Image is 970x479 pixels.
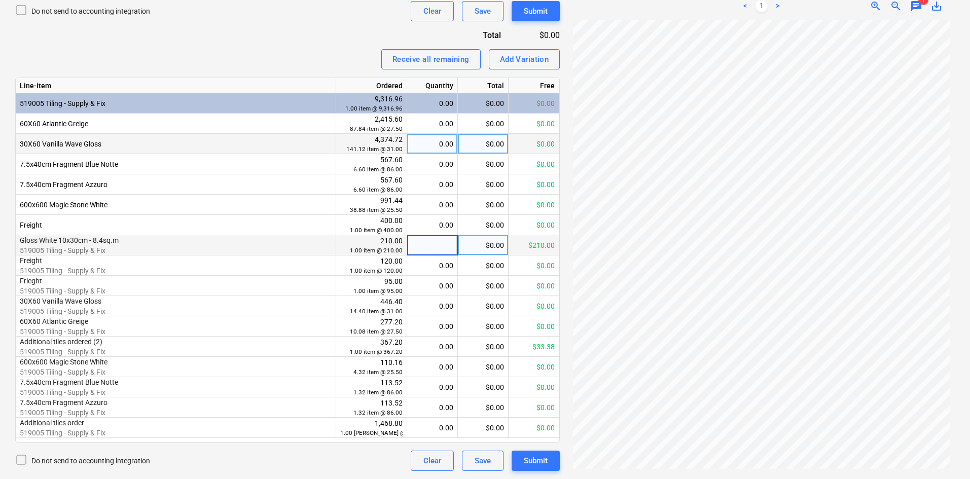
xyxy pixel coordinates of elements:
div: 2,415.60 [340,115,403,133]
div: Clear [423,5,441,18]
div: $0.00 [509,397,559,418]
div: $0.00 [509,134,559,154]
div: 0.00 [411,255,453,276]
div: 0.00 [411,357,453,377]
div: Receive all remaining [392,53,470,66]
div: $0.00 [509,377,559,397]
div: 0.00 [411,134,453,154]
div: 7.5x40cm Fragment Blue Notte [16,154,336,174]
small: 1.32 item @ 86.00 [353,389,403,396]
div: $0.00 [517,29,560,41]
div: 210.00 [340,236,403,255]
div: $0.00 [509,418,559,438]
button: Add Variation [489,49,560,69]
small: 1.00 item @ 95.00 [353,287,403,294]
span: 519005 Tiling - Supply & Fix [20,327,105,336]
div: 400.00 [340,216,403,235]
div: $0.00 [509,174,559,195]
div: $0.00 [458,174,509,195]
span: 60X60 Atlantic Greige [20,317,88,325]
button: Save [462,451,504,471]
div: $0.00 [509,93,559,114]
div: $0.00 [458,134,509,154]
div: 567.60 [340,175,403,194]
small: 1.00 item @ 9,316.96 [345,105,403,112]
div: Clear [423,454,441,467]
div: $0.00 [509,114,559,134]
div: 0.00 [411,397,453,418]
span: 519005 Tiling - Supply & Fix [20,348,105,356]
span: 519005 Tiling - Supply & Fix [20,287,105,295]
small: 1.00 [PERSON_NAME] @ 1,468.80 [340,429,430,436]
div: $0.00 [458,296,509,316]
div: $0.00 [458,357,509,377]
span: 519005 Tiling - Supply & Fix [20,307,105,315]
span: Frieght [20,277,42,285]
div: 9,316.96 [340,94,403,113]
div: Save [475,454,491,467]
div: $0.00 [458,93,509,114]
span: Additional tiles order [20,419,84,427]
div: $0.00 [509,195,559,215]
div: Add Variation [500,53,549,66]
button: Clear [411,451,454,471]
div: 60X60 Atlantic Greige [16,114,336,134]
div: 0.00 [411,276,453,296]
div: $0.00 [509,276,559,296]
small: 1.00 item @ 210.00 [350,247,403,254]
small: 141.12 item @ 31.00 [346,145,403,153]
span: Additional tiles ordered (2) [20,338,102,346]
div: $0.00 [458,276,509,296]
div: $0.00 [509,296,559,316]
div: $0.00 [458,215,509,235]
div: 600x600 Magic Stone White [16,195,336,215]
small: 6.60 item @ 86.00 [353,166,403,173]
div: Save [475,5,491,18]
div: 0.00 [411,337,453,357]
div: 0.00 [411,377,453,397]
span: 519005 Tiling - Supply & Fix [20,368,105,376]
p: Do not send to accounting integration [31,6,150,16]
div: 991.44 [340,196,403,214]
p: Do not send to accounting integration [31,456,150,466]
div: $0.00 [458,377,509,397]
div: Total [458,78,509,93]
div: 446.40 [340,297,403,316]
small: 1.00 item @ 400.00 [350,227,403,234]
div: $0.00 [458,235,509,255]
small: 87.84 item @ 27.50 [350,125,403,132]
div: $0.00 [458,114,509,134]
button: Save [462,1,504,21]
div: $33.38 [509,337,559,357]
div: $0.00 [458,316,509,337]
div: Total [428,29,517,41]
button: Receive all remaining [381,49,481,69]
div: $0.00 [509,154,559,174]
div: $0.00 [509,215,559,235]
div: $0.00 [509,255,559,276]
span: Freight [20,256,42,265]
small: 14.40 item @ 31.00 [350,308,403,315]
span: 519005 Tiling - Supply & Fix [20,267,105,275]
span: 7.5x40cm Fragment Azzuro [20,398,107,407]
div: 567.60 [340,155,403,174]
small: 6.60 item @ 86.00 [353,186,403,193]
div: Chat Widget [919,430,970,479]
div: 110.16 [340,358,403,377]
small: 1.00 item @ 367.20 [350,348,403,355]
small: 1.32 item @ 86.00 [353,409,403,416]
div: $0.00 [458,195,509,215]
button: Submit [512,451,560,471]
small: 10.08 item @ 27.50 [350,328,403,335]
span: 519005 Tiling - Supply & Fix [20,429,105,437]
span: 30X60 Vanilla Wave Gloss [20,297,101,305]
span: 600x600 Magic Stone White [20,358,107,366]
div: 0.00 [411,93,453,114]
div: $0.00 [458,154,509,174]
button: Submit [512,1,560,21]
div: 7.5x40cm Fragment Azzuro [16,174,336,195]
div: Quantity [407,78,458,93]
div: 367.20 [340,338,403,356]
div: 95.00 [340,277,403,296]
div: $0.00 [458,397,509,418]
